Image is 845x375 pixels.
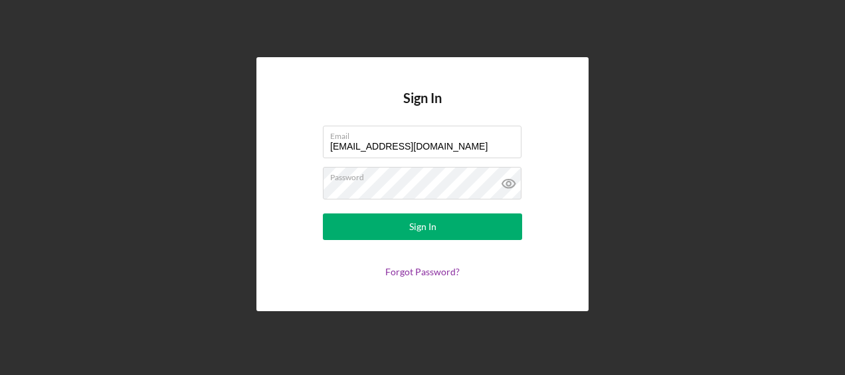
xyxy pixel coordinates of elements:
a: Forgot Password? [385,266,460,277]
label: Password [330,168,521,182]
h4: Sign In [403,90,442,126]
label: Email [330,126,521,141]
button: Sign In [323,213,522,240]
div: Sign In [409,213,436,240]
